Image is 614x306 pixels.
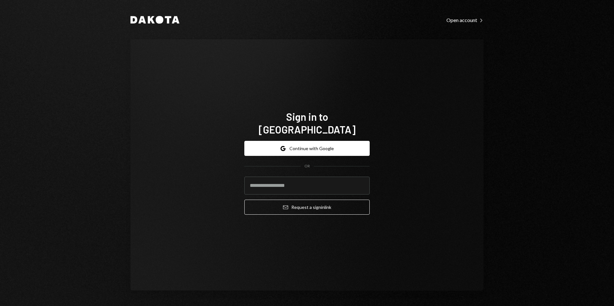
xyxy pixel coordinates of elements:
h1: Sign in to [GEOGRAPHIC_DATA] [244,110,370,136]
a: Open account [446,16,484,23]
button: Continue with Google [244,141,370,156]
button: Request a signinlink [244,200,370,215]
div: OR [304,164,310,169]
div: Open account [446,17,484,23]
